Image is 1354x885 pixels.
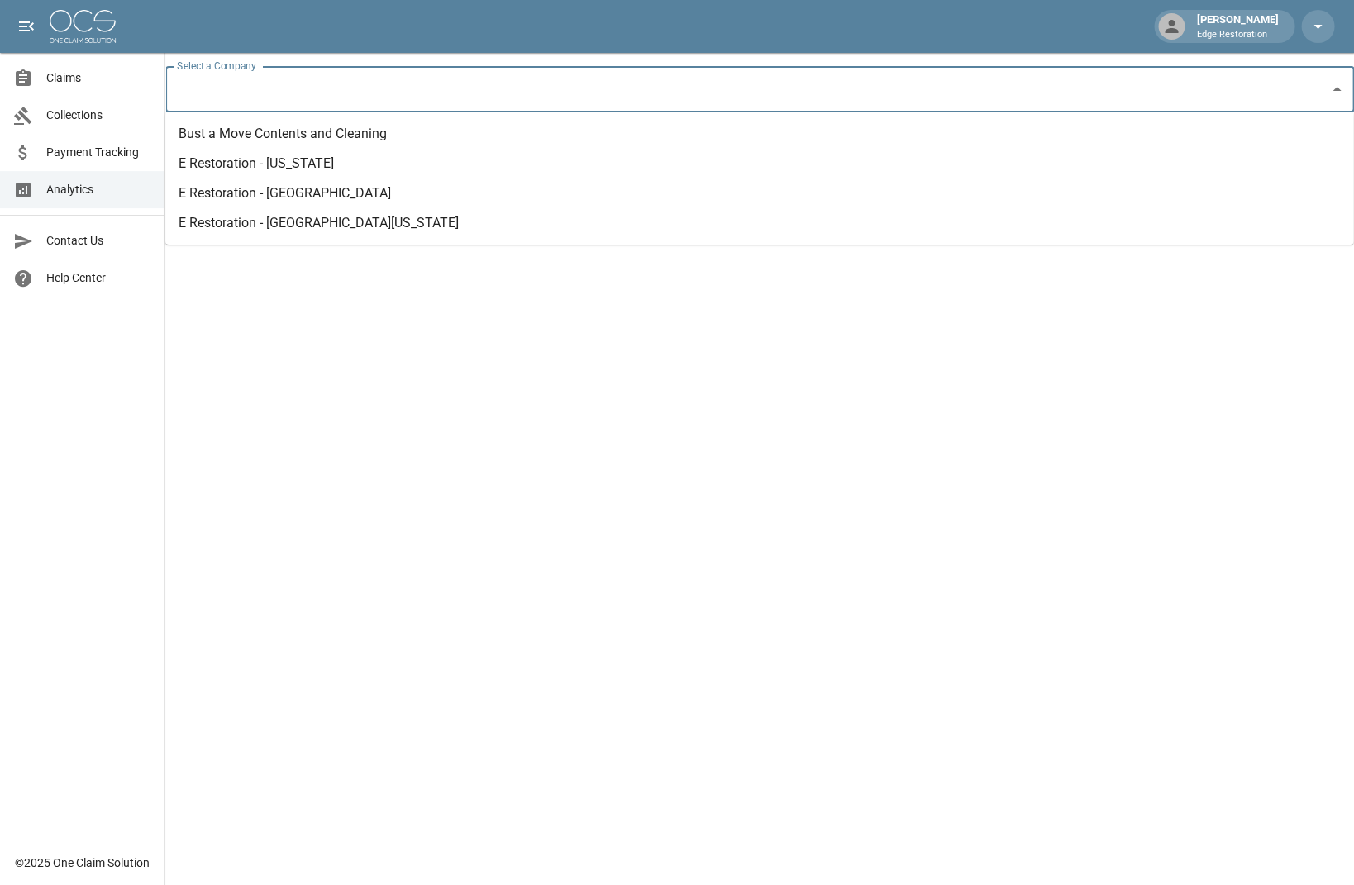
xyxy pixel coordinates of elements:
[10,10,43,43] button: open drawer
[46,269,151,287] span: Help Center
[46,232,151,250] span: Contact Us
[165,149,1353,178] li: E Restoration - [US_STATE]
[46,107,151,124] span: Collections
[1196,28,1278,42] p: Edge Restoration
[165,208,1353,238] li: E Restoration - [GEOGRAPHIC_DATA][US_STATE]
[165,178,1353,208] li: E Restoration - [GEOGRAPHIC_DATA]
[1325,78,1348,101] button: Close
[50,10,116,43] img: ocs-logo-white-transparent.png
[46,144,151,161] span: Payment Tracking
[165,119,1353,149] li: Bust a Move Contents and Cleaning
[46,69,151,87] span: Claims
[15,854,150,871] div: © 2025 One Claim Solution
[1190,12,1285,41] div: [PERSON_NAME]
[177,59,256,73] label: Select a Company
[46,181,151,198] span: Analytics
